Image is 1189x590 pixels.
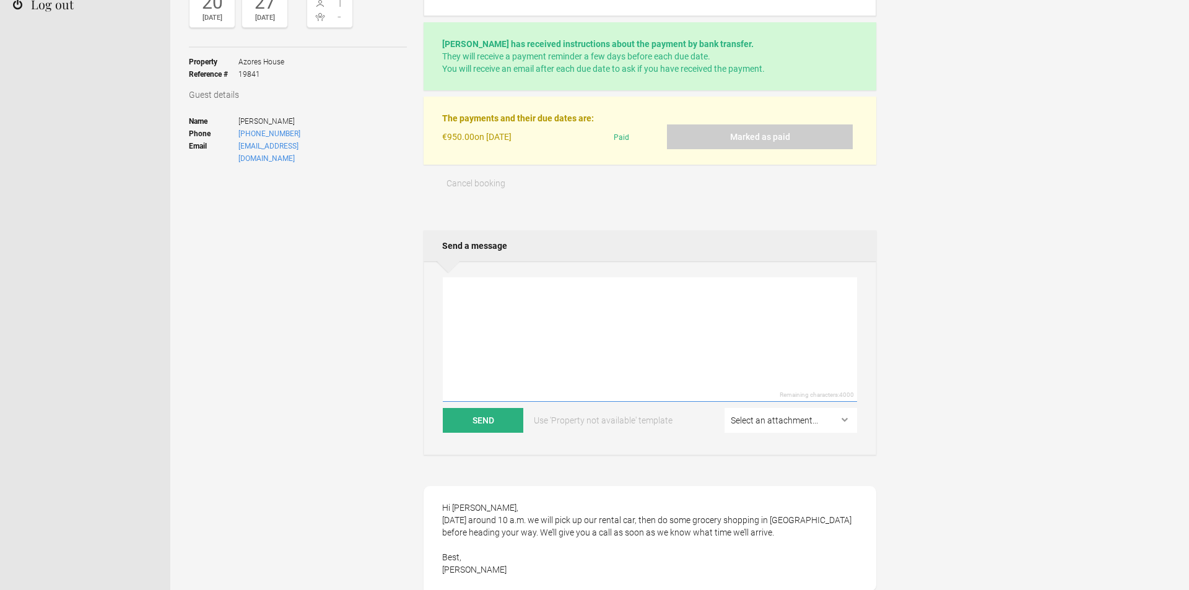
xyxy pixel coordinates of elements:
strong: Reference # [189,68,238,80]
span: [PERSON_NAME] [238,115,353,128]
button: Marked as paid [667,124,853,149]
h2: Send a message [424,230,876,261]
span: 19841 [238,68,284,80]
div: Paid [609,124,668,149]
p: They will receive a payment reminder a few days before each due date. You will receive an email a... [442,38,858,75]
strong: Email [189,140,238,165]
h3: Guest details [189,89,407,101]
button: Cancel booking [424,171,528,196]
strong: Phone [189,128,238,140]
a: [PHONE_NUMBER] [238,129,300,138]
span: Cancel booking [446,178,505,188]
div: [DATE] [245,12,284,24]
strong: The payments and their due dates are: [442,113,594,123]
span: - [330,11,350,23]
strong: Name [189,115,238,128]
strong: Property [189,56,238,68]
button: Send [443,408,523,433]
div: [DATE] [193,12,232,24]
strong: [PERSON_NAME] has received instructions about the payment by bank transfer. [442,39,754,49]
div: on [DATE] [442,124,608,149]
a: Use 'Property not available' template [525,408,681,433]
a: [EMAIL_ADDRESS][DOMAIN_NAME] [238,142,298,163]
span: Azores House [238,56,284,68]
flynt-currency: €950.00 [442,132,474,142]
